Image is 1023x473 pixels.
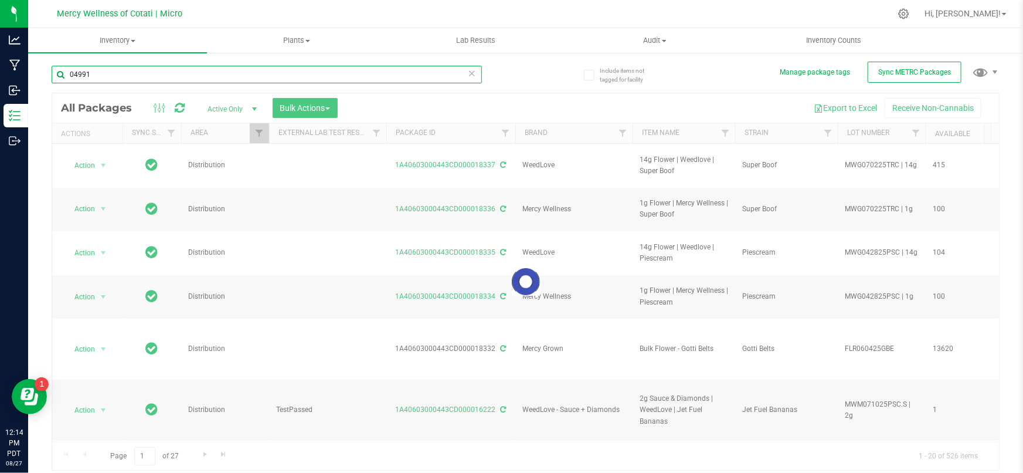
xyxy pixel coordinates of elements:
[28,35,207,46] span: Inventory
[35,377,49,391] iframe: Resource center unread badge
[9,59,21,71] inline-svg: Manufacturing
[878,68,951,76] span: Sync METRC Packages
[9,85,21,96] inline-svg: Inbound
[600,66,658,84] span: Include items not tagged for facility
[9,110,21,121] inline-svg: Inventory
[9,34,21,46] inline-svg: Analytics
[868,62,961,83] button: Sync METRC Packages
[745,28,923,53] a: Inventory Counts
[780,67,850,77] button: Manage package tags
[208,35,385,46] span: Plants
[566,35,743,46] span: Audit
[52,66,482,83] input: Search Package ID, Item Name, SKU, Lot or Part Number...
[896,8,911,19] div: Manage settings
[207,28,386,53] a: Plants
[57,9,182,19] span: Mercy Wellness of Cotati | Micro
[468,66,476,81] span: Clear
[386,28,565,53] a: Lab Results
[5,427,23,459] p: 12:14 PM PDT
[791,35,878,46] span: Inventory Counts
[12,379,47,414] iframe: Resource center
[5,459,23,468] p: 08/27
[9,135,21,147] inline-svg: Outbound
[925,9,1001,18] span: Hi, [PERSON_NAME]!
[565,28,744,53] a: Audit
[28,28,207,53] a: Inventory
[440,35,511,46] span: Lab Results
